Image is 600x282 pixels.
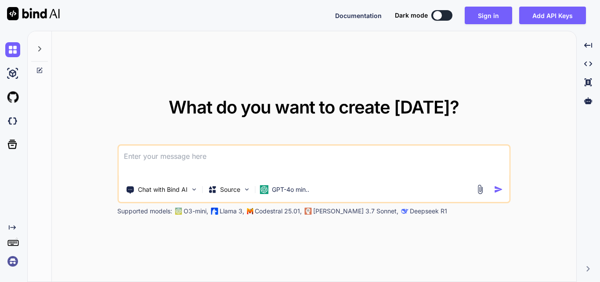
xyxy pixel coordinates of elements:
[190,186,198,193] img: Pick Tools
[304,208,311,215] img: claude
[220,185,240,194] p: Source
[519,7,586,24] button: Add API Keys
[5,66,20,81] img: ai-studio
[5,254,20,269] img: signin
[175,208,182,215] img: GPT-4
[335,12,382,19] span: Documentation
[395,11,428,20] span: Dark mode
[401,208,408,215] img: claude
[247,208,253,214] img: Mistral-AI
[5,90,20,105] img: githubLight
[494,185,503,194] img: icon
[7,7,60,20] img: Bind AI
[465,7,512,24] button: Sign in
[169,96,459,118] span: What do you want to create [DATE]?
[184,207,208,216] p: O3-mini,
[243,186,250,193] img: Pick Models
[410,207,447,216] p: Deepseek R1
[313,207,398,216] p: [PERSON_NAME] 3.7 Sonnet,
[260,185,268,194] img: GPT-4o mini
[255,207,302,216] p: Codestral 25.01,
[5,114,20,128] img: darkCloudIdeIcon
[335,11,382,20] button: Documentation
[117,207,172,216] p: Supported models:
[5,42,20,57] img: chat
[475,184,485,194] img: attachment
[211,208,218,215] img: Llama2
[138,185,188,194] p: Chat with Bind AI
[220,207,244,216] p: Llama 3,
[272,185,309,194] p: GPT-4o min..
